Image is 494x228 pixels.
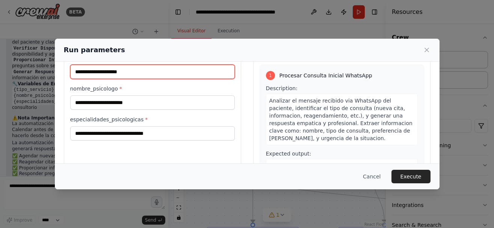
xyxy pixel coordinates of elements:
[266,151,311,157] span: Expected output:
[357,170,387,183] button: Cancel
[391,170,431,183] button: Execute
[266,71,275,80] div: 1
[70,116,235,123] label: especialidades_psicologicas
[269,98,412,141] span: Analizar el mensaje recibido via WhatsApp del paciente, identificar el tipo de consulta (nueva ci...
[64,45,125,55] h2: Run parameters
[279,72,372,79] span: Procesar Consulta Inicial WhatsApp
[266,85,298,91] span: Description:
[70,85,235,92] label: nombre_psicologo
